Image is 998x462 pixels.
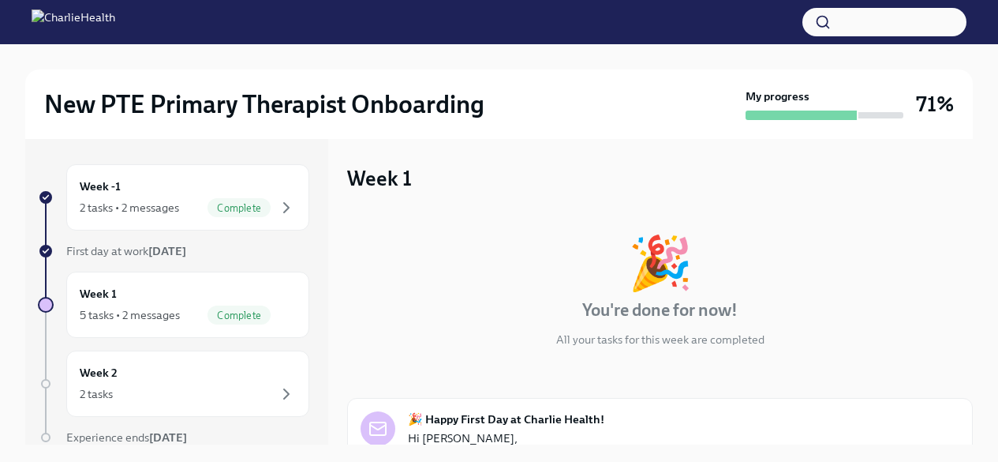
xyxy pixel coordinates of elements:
[80,307,180,323] div: 5 tasks • 2 messages
[408,430,738,446] p: Hi [PERSON_NAME],
[66,430,187,445] span: Experience ends
[347,164,412,193] h3: Week 1
[408,411,604,427] strong: 🎉 Happy First Day at Charlie Health!
[628,237,693,289] div: 🎉
[148,244,186,258] strong: [DATE]
[207,310,271,321] span: Complete
[38,272,309,338] a: Week 15 tasks • 2 messagesComplete
[80,285,117,302] h6: Week 1
[32,9,115,35] img: CharlieHealth
[556,332,764,347] p: All your tasks for this week are completed
[80,364,118,381] h6: Week 2
[916,90,954,118] h3: 71%
[746,88,809,104] strong: My progress
[149,430,187,445] strong: [DATE]
[38,351,309,417] a: Week 22 tasks
[582,299,738,322] h4: You're done for now!
[80,386,113,402] div: 2 tasks
[80,178,121,195] h6: Week -1
[38,243,309,259] a: First day at work[DATE]
[80,200,179,216] div: 2 tasks • 2 messages
[66,244,186,258] span: First day at work
[207,202,271,214] span: Complete
[38,164,309,231] a: Week -12 tasks • 2 messagesComplete
[44,88,484,120] h2: New PTE Primary Therapist Onboarding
